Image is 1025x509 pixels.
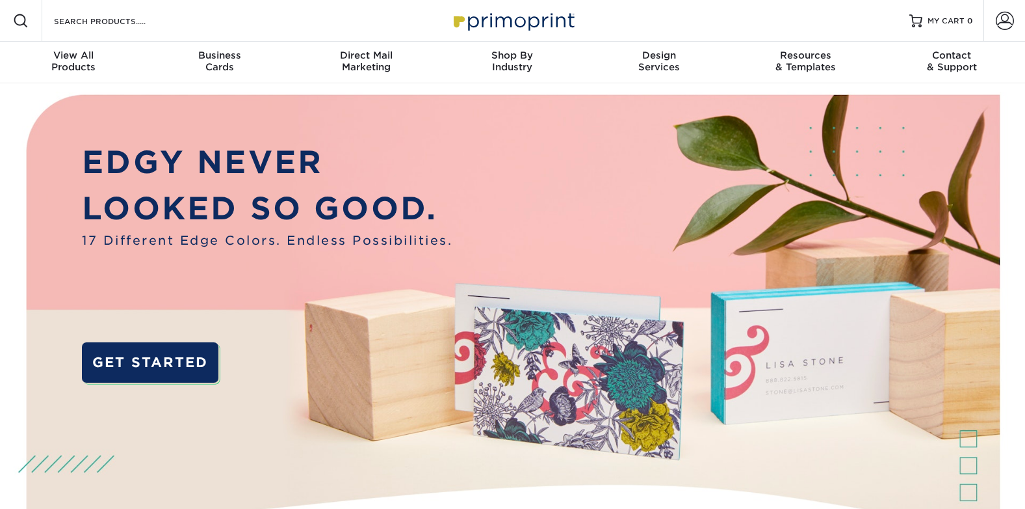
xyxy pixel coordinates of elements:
div: Services [586,49,732,73]
span: Shop By [439,49,586,61]
span: Direct Mail [293,49,439,61]
p: EDGY NEVER [82,139,452,186]
div: Marketing [293,49,439,73]
a: Resources& Templates [732,42,878,83]
div: & Templates [732,49,878,73]
div: Industry [439,49,586,73]
a: BusinessCards [146,42,292,83]
span: Business [146,49,292,61]
div: & Support [879,49,1025,73]
img: Primoprint [448,7,578,34]
span: Design [586,49,732,61]
input: SEARCH PRODUCTS..... [53,13,179,29]
div: Cards [146,49,292,73]
a: Contact& Support [879,42,1025,83]
span: Contact [879,49,1025,61]
a: GET STARTED [82,342,218,383]
span: 17 Different Edge Colors. Endless Possibilities. [82,232,452,250]
a: Shop ByIndustry [439,42,586,83]
span: Resources [732,49,878,61]
span: 0 [967,16,973,25]
p: LOOKED SO GOOD. [82,186,452,232]
a: Direct MailMarketing [293,42,439,83]
span: MY CART [928,16,965,27]
a: DesignServices [586,42,732,83]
